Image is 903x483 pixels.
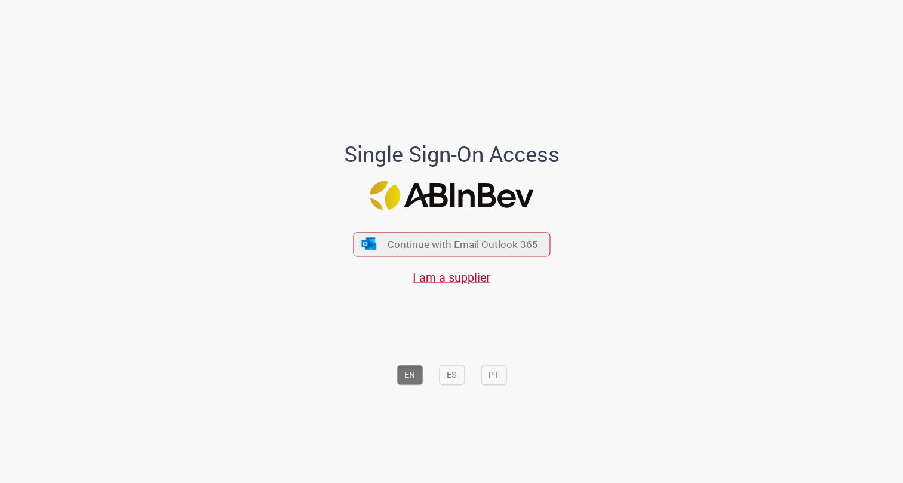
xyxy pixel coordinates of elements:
button: ícone Azure/Microsoft 360 Continue with Email Outlook 365 [353,232,550,256]
a: I am a supplier [413,269,490,285]
button: PT [481,365,506,386]
img: ícone Azure/Microsoft 360 [361,238,377,250]
h1: Single Sign-On Access [286,142,618,166]
button: EN [397,365,423,386]
button: ES [439,365,465,386]
img: Logo ABInBev [370,181,533,210]
span: Continue with Email Outlook 365 [388,237,538,251]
